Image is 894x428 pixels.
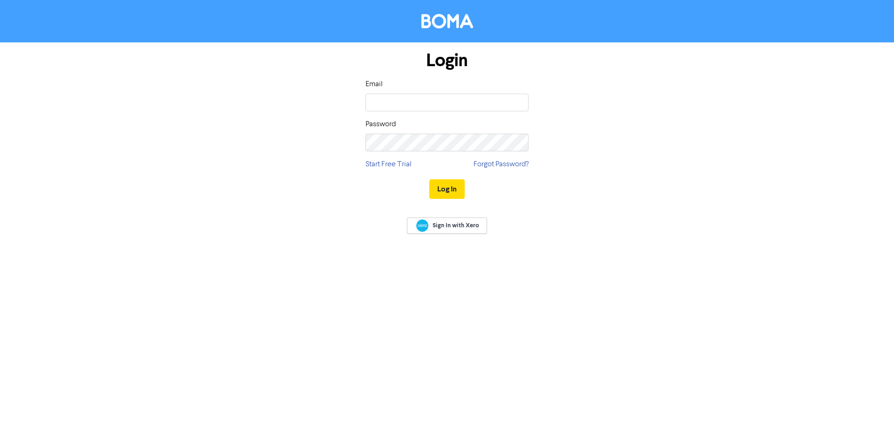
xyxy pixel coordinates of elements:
[416,219,428,232] img: Xero logo
[366,79,383,90] label: Email
[474,159,528,170] a: Forgot Password?
[421,14,473,28] img: BOMA Logo
[429,179,465,199] button: Log In
[366,119,396,130] label: Password
[407,217,487,234] a: Sign In with Xero
[366,159,412,170] a: Start Free Trial
[366,50,528,71] h1: Login
[433,221,479,230] span: Sign In with Xero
